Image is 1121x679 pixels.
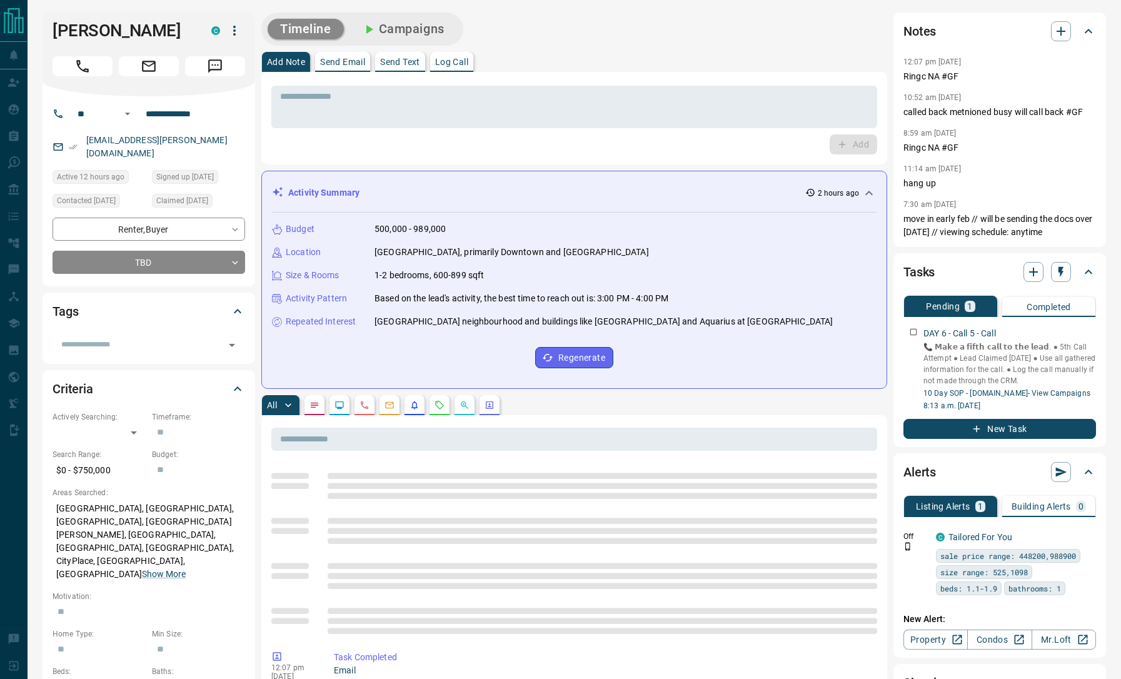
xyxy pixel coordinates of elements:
[334,400,344,410] svg: Lead Browsing Activity
[940,550,1076,562] span: sale price range: 448200,988900
[359,400,369,410] svg: Calls
[903,262,935,282] h2: Tasks
[53,251,245,274] div: TBD
[286,246,321,259] p: Location
[271,663,315,672] p: 12:07 pm
[334,651,872,664] p: Task Completed
[268,19,344,39] button: Timeline
[485,400,495,410] svg: Agent Actions
[223,336,241,354] button: Open
[1012,502,1071,511] p: Building Alerts
[385,400,395,410] svg: Emails
[320,58,365,66] p: Send Email
[152,666,245,677] p: Baths:
[978,502,983,511] p: 1
[1027,303,1071,311] p: Completed
[903,106,1096,119] p: called back metnioned busy will call back #GF
[460,400,470,410] svg: Opportunities
[1008,582,1061,595] span: bathrooms: 1
[940,582,997,595] span: beds: 1.1-1.9
[267,401,277,410] p: All
[903,542,912,551] svg: Push Notification Only
[349,19,457,39] button: Campaigns
[57,171,124,183] span: Active 12 hours ago
[53,666,146,677] p: Beds:
[923,400,1096,411] p: 8:13 a.m. [DATE]
[152,449,245,460] p: Budget:
[86,135,228,158] a: [EMAIL_ADDRESS][PERSON_NAME][DOMAIN_NAME]
[903,164,961,173] p: 11:14 am [DATE]
[53,56,113,76] span: Call
[375,269,484,282] p: 1-2 bedrooms, 600-899 sqft
[535,347,613,368] button: Regenerate
[923,389,1090,398] a: 10 Day SOP - [DOMAIN_NAME]- View Campaigns
[903,613,1096,626] p: New Alert:
[967,302,972,311] p: 1
[903,16,1096,46] div: Notes
[940,566,1028,578] span: size range: 525,1098
[211,26,220,35] div: condos.ca
[286,292,347,305] p: Activity Pattern
[903,213,1096,239] p: move in early feb // will be sending the docs over [DATE] // viewing schedule: anytime
[923,341,1096,386] p: 📞 𝗠𝗮𝗸𝗲 𝗮 𝗳𝗶𝗳𝘁𝗵 𝗰𝗮𝗹𝗹 𝘁𝗼 𝘁𝗵𝗲 𝗹𝗲𝗮𝗱. ● 5th Call Attempt ‎● Lead Claimed [DATE] ● Use all gathered inf...
[152,170,245,188] div: Wed Jan 20 2021
[375,315,833,328] p: [GEOGRAPHIC_DATA] neighbourhood and buildings like [GEOGRAPHIC_DATA] and Aquarius at [GEOGRAPHIC_...
[53,170,146,188] div: Sat Aug 16 2025
[53,374,245,404] div: Criteria
[152,411,245,423] p: Timeframe:
[120,106,135,121] button: Open
[375,246,649,259] p: [GEOGRAPHIC_DATA], primarily Downtown and [GEOGRAPHIC_DATA]
[926,302,960,311] p: Pending
[53,194,146,211] div: Tue Aug 12 2025
[286,223,314,236] p: Budget
[185,56,245,76] span: Message
[410,400,420,410] svg: Listing Alerts
[435,400,445,410] svg: Requests
[152,194,245,211] div: Tue Aug 12 2025
[288,186,359,199] p: Activity Summary
[903,21,936,41] h2: Notes
[53,411,146,423] p: Actively Searching:
[53,628,146,640] p: Home Type:
[375,223,446,236] p: 500,000 - 989,000
[53,487,245,498] p: Areas Searched:
[57,194,116,207] span: Contacted [DATE]
[903,129,957,138] p: 8:59 am [DATE]
[53,218,245,241] div: Renter , Buyer
[1032,630,1096,650] a: Mr.Loft
[286,315,356,328] p: Repeated Interest
[53,460,146,481] p: $0 - $750,000
[903,419,1096,439] button: New Task
[903,257,1096,287] div: Tasks
[903,457,1096,487] div: Alerts
[69,143,78,151] svg: Email Verified
[156,194,208,207] span: Claimed [DATE]
[380,58,420,66] p: Send Text
[903,58,961,66] p: 12:07 pm [DATE]
[334,664,872,677] p: Email
[936,533,945,541] div: condos.ca
[156,171,214,183] span: Signed up [DATE]
[375,292,668,305] p: Based on the lead's activity, the best time to reach out is: 3:00 PM - 4:00 PM
[53,296,245,326] div: Tags
[53,498,245,585] p: [GEOGRAPHIC_DATA], [GEOGRAPHIC_DATA], [GEOGRAPHIC_DATA], [GEOGRAPHIC_DATA][PERSON_NAME], [GEOGRAP...
[53,591,245,602] p: Motivation:
[818,188,859,199] p: 2 hours ago
[903,70,1096,83] p: Ringc NA #GF
[903,630,968,650] a: Property
[152,628,245,640] p: Min Size:
[435,58,468,66] p: Log Call
[53,449,146,460] p: Search Range:
[903,462,936,482] h2: Alerts
[967,630,1032,650] a: Condos
[286,269,339,282] p: Size & Rooms
[272,181,877,204] div: Activity Summary2 hours ago
[903,531,928,542] p: Off
[916,502,970,511] p: Listing Alerts
[923,327,996,340] p: DAY 6 - Call 5 - Call
[53,301,78,321] h2: Tags
[1078,502,1083,511] p: 0
[267,58,305,66] p: Add Note
[53,379,93,399] h2: Criteria
[53,21,193,41] h1: [PERSON_NAME]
